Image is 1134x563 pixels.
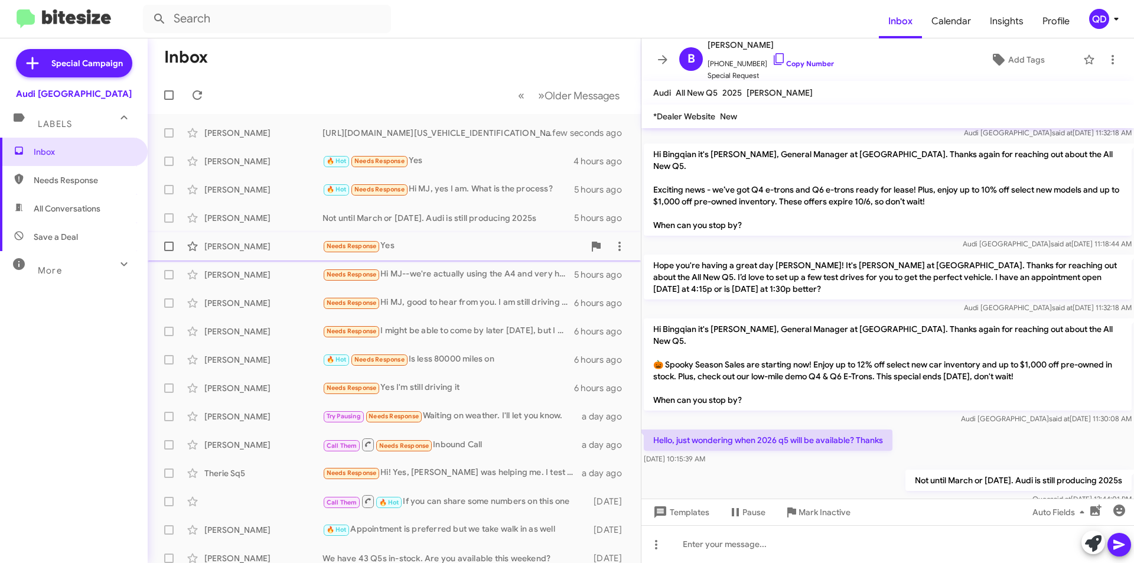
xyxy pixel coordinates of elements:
[511,83,627,108] nav: Page navigation example
[511,83,532,108] button: Previous
[322,212,574,224] div: Not until March or [DATE]. Audi is still producing 2025s
[1008,49,1045,70] span: Add Tags
[16,88,132,100] div: Audi [GEOGRAPHIC_DATA]
[574,382,631,394] div: 6 hours ago
[574,326,631,337] div: 6 hours ago
[518,88,524,103] span: «
[322,437,582,452] div: Inbound Call
[956,49,1077,70] button: Add Tags
[327,299,377,307] span: Needs Response
[531,83,627,108] button: Next
[1032,494,1132,503] span: Quoc [DATE] 12:44:01 PM
[322,353,574,366] div: Is less 80000 miles on
[1050,494,1071,503] span: said at
[322,239,584,253] div: Yes
[322,494,588,509] div: If you can share some numbers on this one
[379,442,429,450] span: Needs Response
[204,184,322,196] div: [PERSON_NAME]
[708,52,834,70] span: [PHONE_NUMBER]
[204,155,322,167] div: [PERSON_NAME]
[204,212,322,224] div: [PERSON_NAME]
[369,412,419,420] span: Needs Response
[327,442,357,450] span: Call Them
[574,184,631,196] div: 5 hours ago
[204,240,322,252] div: [PERSON_NAME]
[676,87,718,98] span: All New Q5
[1052,303,1073,312] span: said at
[644,144,1132,236] p: Hi Bingqian it's [PERSON_NAME], General Manager at [GEOGRAPHIC_DATA]. Thanks again for reaching o...
[561,127,631,139] div: a few seconds ago
[1049,414,1070,423] span: said at
[1079,9,1121,29] button: QD
[879,4,922,38] a: Inbox
[772,59,834,68] a: Copy Number
[322,296,574,310] div: Hi MJ, good to hear from you. I am still driving my Q3. Would you be interested in buying a BMW X...
[574,269,631,281] div: 5 hours ago
[322,127,561,139] div: [URL][DOMAIN_NAME][US_VEHICLE_IDENTIFICATION_NUMBER]
[964,303,1132,312] span: Audi [GEOGRAPHIC_DATA] [DATE] 11:32:18 AM
[327,412,361,420] span: Try Pausing
[653,87,671,98] span: Audi
[51,57,123,69] span: Special Campaign
[143,5,391,33] input: Search
[720,111,737,122] span: New
[644,454,705,463] span: [DATE] 10:15:39 AM
[164,48,208,67] h1: Inbox
[1033,4,1079,38] span: Profile
[16,49,132,77] a: Special Campaign
[644,255,1132,300] p: Hope you're having a great day [PERSON_NAME]! It's [PERSON_NAME] at [GEOGRAPHIC_DATA]. Thanks for...
[980,4,1033,38] a: Insights
[322,324,574,338] div: I might be able to come by later [DATE], but I have almost 60,000 miles on the car and it's due t...
[651,502,709,523] span: Templates
[204,467,322,479] div: Therie Sq5
[38,119,72,129] span: Labels
[322,466,582,480] div: Hi! Yes, [PERSON_NAME] was helping me. I test drove the all new SQ5 in Daytona grey. Was wonderin...
[708,70,834,82] span: Special Request
[708,38,834,52] span: [PERSON_NAME]
[322,523,588,536] div: Appointment is preferred but we take walk in as well
[653,111,715,122] span: *Dealer Website
[34,203,100,214] span: All Conversations
[574,354,631,366] div: 6 hours ago
[327,356,347,363] span: 🔥 Hot
[327,186,347,193] span: 🔥 Hot
[963,239,1132,248] span: Audi [GEOGRAPHIC_DATA] [DATE] 11:18:44 AM
[799,502,850,523] span: Mark Inactive
[775,502,860,523] button: Mark Inactive
[322,381,574,395] div: Yes I'm still driving it
[322,268,574,281] div: Hi MJ--we're actually using the A4 and very happy with it. We're actually looking for an A3 for m...
[1051,239,1071,248] span: said at
[327,157,347,165] span: 🔥 Hot
[644,318,1132,411] p: Hi Bingqian it's [PERSON_NAME], General Manager at [GEOGRAPHIC_DATA]. Thanks again for reaching o...
[204,297,322,309] div: [PERSON_NAME]
[204,382,322,394] div: [PERSON_NAME]
[922,4,980,38] a: Calendar
[961,414,1132,423] span: Audi [GEOGRAPHIC_DATA] [DATE] 11:30:08 AM
[204,354,322,366] div: [PERSON_NAME]
[964,128,1132,137] span: Audi [GEOGRAPHIC_DATA] [DATE] 11:32:18 AM
[327,271,377,278] span: Needs Response
[641,502,719,523] button: Templates
[722,87,742,98] span: 2025
[322,409,582,423] div: Waiting on weather. I'll let you know.
[574,212,631,224] div: 5 hours ago
[354,356,405,363] span: Needs Response
[327,327,377,335] span: Needs Response
[354,186,405,193] span: Needs Response
[327,384,377,392] span: Needs Response
[582,411,631,422] div: a day ago
[582,439,631,451] div: a day ago
[204,439,322,451] div: [PERSON_NAME]
[588,524,631,536] div: [DATE]
[742,502,765,523] span: Pause
[204,127,322,139] div: [PERSON_NAME]
[327,242,377,250] span: Needs Response
[34,146,134,158] span: Inbox
[687,50,695,69] span: B
[38,265,62,276] span: More
[204,524,322,536] div: [PERSON_NAME]
[204,269,322,281] div: [PERSON_NAME]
